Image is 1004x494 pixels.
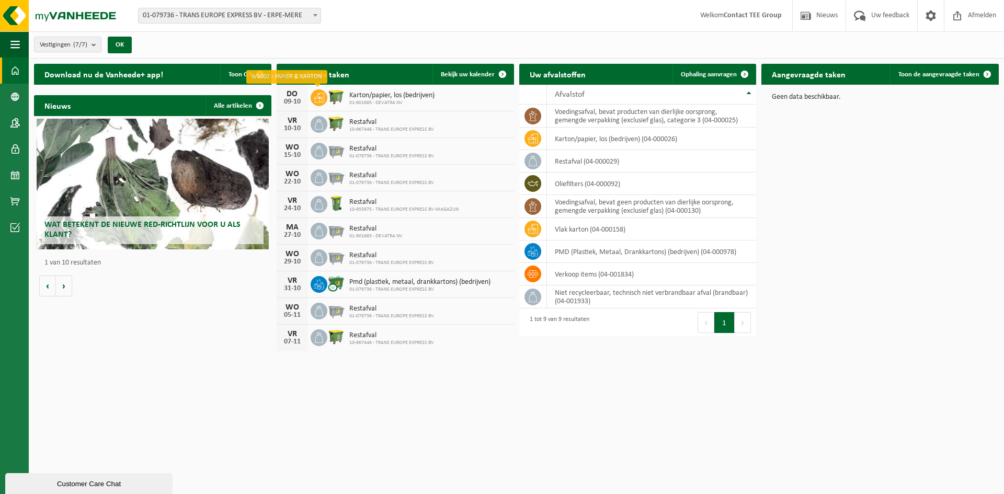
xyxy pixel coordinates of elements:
[282,90,303,98] div: DO
[349,278,490,286] span: Pmd (plastiek, metaal, drankkartons) (bedrijven)
[327,274,345,292] img: WB-0660-CU
[547,195,757,218] td: voedingsafval, bevat geen producten van dierlijke oorsprong, gemengde verpakking (exclusief glas)...
[73,41,87,48] count: (7/7)
[349,251,434,260] span: Restafval
[282,232,303,239] div: 27-10
[282,197,303,205] div: VR
[547,285,757,308] td: niet recycleerbaar, technisch niet verbrandbaar afval (brandbaar) (04-001933)
[349,198,459,206] span: Restafval
[327,168,345,186] img: WB-2500-GAL-GY-01
[547,150,757,173] td: restafval (04-000029)
[349,127,434,133] span: 10-967446 - TRANS EUROPE EXPRESS BV
[349,331,434,340] span: Restafval
[282,125,303,132] div: 10-10
[772,94,988,101] p: Geen data beschikbaar.
[349,100,435,106] span: 01-901685 - DEVATRA NV
[282,143,303,152] div: WO
[220,64,270,85] button: Toon QR
[735,312,751,333] button: Next
[349,206,459,213] span: 10-955975 - TRANS EUROPE EXPRESS BV-MAGAZIJN
[349,118,434,127] span: Restafval
[327,248,345,266] img: WB-2500-GAL-GY-01
[138,8,321,24] span: 01-079736 - TRANS EUROPE EXPRESS BV - ERPE-MERE
[349,145,434,153] span: Restafval
[282,330,303,338] div: VR
[547,173,757,195] td: oliefilters (04-000092)
[44,221,241,239] span: Wat betekent de nieuwe RED-richtlijn voor u als klant?
[282,98,303,106] div: 09-10
[327,194,345,212] img: WB-0240-HPE-GN-50
[724,12,782,19] strong: Contact TEE Group
[898,71,979,78] span: Toon de aangevraagde taken
[139,8,321,23] span: 01-079736 - TRANS EUROPE EXPRESS BV - ERPE-MERE
[555,90,585,99] span: Afvalstof
[206,95,270,116] a: Alle artikelen
[349,171,434,180] span: Restafval
[349,313,434,319] span: 01-079736 - TRANS EUROPE EXPRESS BV
[547,128,757,150] td: karton/papier, los (bedrijven) (04-000026)
[349,260,434,266] span: 01-079736 - TRANS EUROPE EXPRESS BV
[282,277,303,285] div: VR
[229,71,252,78] span: Toon QR
[761,64,856,84] h2: Aangevraagde taken
[37,119,269,249] a: Wat betekent de nieuwe RED-richtlijn voor u als klant?
[327,301,345,319] img: WB-2500-GAL-GY-01
[441,71,495,78] span: Bekijk uw kalender
[277,64,360,84] h2: Ingeplande taken
[519,64,596,84] h2: Uw afvalstoffen
[349,305,434,313] span: Restafval
[547,218,757,240] td: vlak karton (04-000158)
[108,37,132,53] button: OK
[698,312,714,333] button: Previous
[282,258,303,266] div: 29-10
[282,178,303,186] div: 22-10
[34,95,81,116] h2: Nieuws
[327,88,345,106] img: WB-1100-HPE-GN-50
[327,328,345,346] img: WB-1100-HPE-GN-50
[327,141,345,159] img: WB-2500-GAL-GY-01
[547,105,757,128] td: voedingsafval, bevat producten van dierlijke oorsprong, gemengde verpakking (exclusief glas), cat...
[282,312,303,319] div: 05-11
[44,259,266,267] p: 1 van 10 resultaten
[282,205,303,212] div: 24-10
[34,37,101,52] button: Vestigingen(7/7)
[282,223,303,232] div: MA
[282,250,303,258] div: WO
[714,312,735,333] button: 1
[349,91,435,100] span: Karton/papier, los (bedrijven)
[282,152,303,159] div: 15-10
[349,340,434,346] span: 10-967446 - TRANS EUROPE EXPRESS BV
[349,180,434,186] span: 01-079736 - TRANS EUROPE EXPRESS BV
[5,471,175,494] iframe: chat widget
[547,240,757,263] td: PMD (Plastiek, Metaal, Drankkartons) (bedrijven) (04-000978)
[681,71,737,78] span: Ophaling aanvragen
[34,64,174,84] h2: Download nu de Vanheede+ app!
[890,64,998,85] a: Toon de aangevraagde taken
[349,233,403,239] span: 01-901685 - DEVATRA NV
[672,64,755,85] a: Ophaling aanvragen
[432,64,513,85] a: Bekijk uw kalender
[349,286,490,293] span: 01-079736 - TRANS EUROPE EXPRESS BV
[282,285,303,292] div: 31-10
[524,311,589,334] div: 1 tot 9 van 9 resultaten
[349,225,403,233] span: Restafval
[56,275,72,296] button: Volgende
[40,37,87,53] span: Vestigingen
[282,170,303,178] div: WO
[327,114,345,132] img: WB-1100-HPE-GN-50
[349,153,434,159] span: 01-079736 - TRANS EUROPE EXPRESS BV
[282,117,303,125] div: VR
[282,338,303,346] div: 07-11
[282,303,303,312] div: WO
[327,221,345,239] img: WB-2500-GAL-GY-01
[39,275,56,296] button: Vorige
[547,263,757,285] td: verkoop items (04-001834)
